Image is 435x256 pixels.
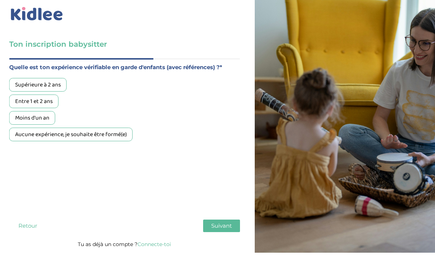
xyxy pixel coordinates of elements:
a: Connecte-toi [138,244,171,251]
button: Suivant [203,223,240,235]
div: Moins d'un an [9,114,55,128]
div: Aucune expérience, je souhaite être formé(e) [9,131,133,145]
span: Suivant [211,225,232,232]
h3: Ton inscription babysitter [9,42,240,53]
div: Entre 1 et 2 ans [9,98,59,111]
div: Supérieure à 2 ans [9,81,67,95]
p: Tu as déjà un compte ? [9,243,240,252]
button: Retour [9,223,46,235]
img: logo_kidlee_bleu [9,9,65,26]
label: Quelle est ton expérience vérifiable en garde d'enfants (avec références) ?* [9,66,240,75]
